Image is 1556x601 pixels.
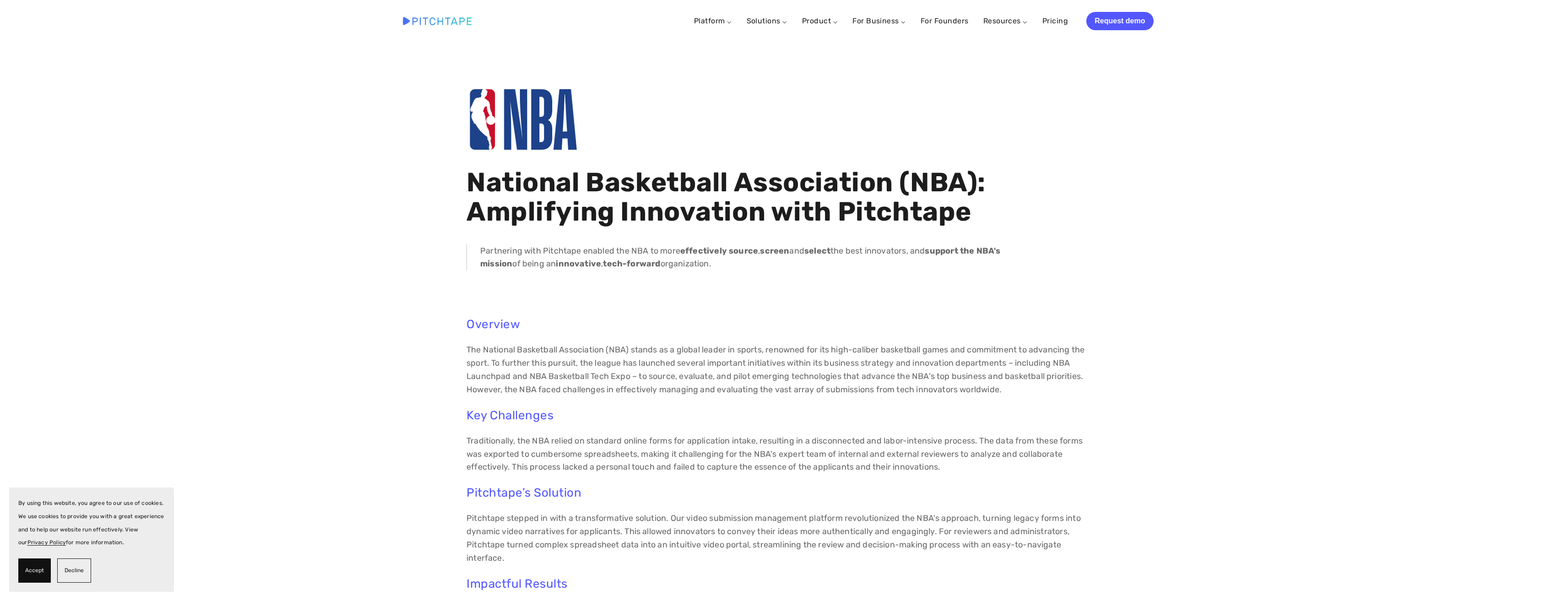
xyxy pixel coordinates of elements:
p: By using this website, you agree to our use of cookies. We use cookies to provide you with a grea... [18,497,165,549]
span: Decline [65,564,84,577]
p: The National Basketball Association (NBA) stands as a global leader in sports, renowned for its h... [466,343,1090,396]
h1: National Basketball Association (NBA): Amplifying Innovation with Pitchtape [466,168,1026,227]
strong: effectively source [680,246,758,256]
span: Accept [25,564,44,577]
h3: Pitchtape’s Solution [466,486,1090,500]
strong: innovative [556,259,601,269]
p: Partnering with Pitchtape enabled the NBA to more , and the best innovators, and of being an , or... [480,244,1025,271]
a: Product ⌵ [802,16,838,25]
strong: tech-forward [603,259,660,269]
section: Cookie banner [9,487,174,592]
a: Privacy Policy [27,539,66,546]
h3: Overview [466,317,1090,331]
img: Pitchtape | Video Submission Management Software [403,17,472,25]
a: Solutions ⌵ [747,16,787,25]
button: Accept [18,558,51,583]
h3: Key Challenges [466,408,1090,422]
a: Resources ⌵ [983,16,1028,25]
a: For Founders [921,13,969,29]
a: For Business ⌵ [852,16,906,25]
h3: Impactful Results [466,577,1090,591]
a: Platform ⌵ [694,16,732,25]
p: Traditionally, the NBA relied on standard online forms for application intake, resulting in a dis... [466,434,1090,474]
strong: select [804,246,830,256]
a: Request demo [1086,12,1153,30]
button: Decline [57,558,91,583]
p: Pitchtape stepped in with a transformative solution. Our video submission management platform rev... [466,512,1090,564]
a: Pricing [1042,13,1068,29]
strong: screen [760,246,789,256]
